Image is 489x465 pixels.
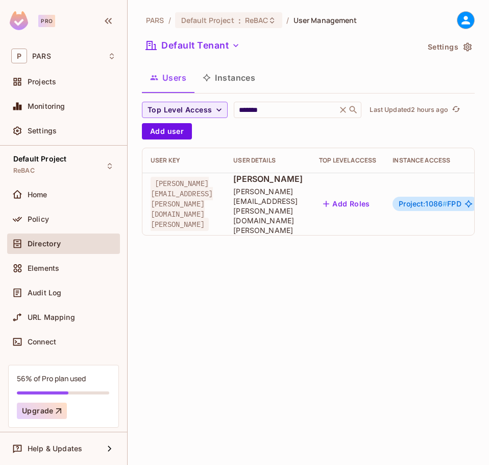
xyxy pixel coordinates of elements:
span: Elements [28,264,59,272]
img: SReyMgAAAABJRU5ErkJggg== [10,11,28,30]
span: Settings [28,127,57,135]
span: Project:1086 [399,199,447,208]
span: Policy [28,215,49,223]
span: # [443,199,447,208]
span: Home [28,191,47,199]
span: [PERSON_NAME][EMAIL_ADDRESS][PERSON_NAME][DOMAIN_NAME][PERSON_NAME] [233,187,303,235]
span: Top Level Access [148,104,212,117]
span: Audit Log [28,289,61,297]
button: Upgrade [17,403,67,419]
span: Monitoring [28,102,65,110]
span: User Management [294,15,357,25]
button: Default Tenant [142,37,244,54]
button: Instances [194,65,263,90]
span: : [238,16,241,25]
span: ReBAC [13,167,35,175]
button: Settings [424,39,475,55]
span: Click to refresh data [448,104,462,116]
div: User Key [151,156,217,165]
span: P [11,49,27,63]
span: Default Project [13,155,66,163]
li: / [168,15,171,25]
div: Pro [38,15,55,27]
div: Top Level Access [319,156,376,165]
span: URL Mapping [28,313,75,321]
span: [PERSON_NAME][EMAIL_ADDRESS][PERSON_NAME][DOMAIN_NAME][PERSON_NAME] [151,177,213,231]
span: ReBAC [245,15,268,25]
span: [PERSON_NAME] [233,173,303,184]
span: Projects [28,78,56,86]
span: FPD [399,200,461,208]
span: Default Project [181,15,234,25]
div: 56% of Pro plan used [17,374,86,383]
li: / [286,15,289,25]
span: Workspace: PARS [32,52,51,60]
button: Top Level Access [142,102,228,118]
button: Add user [142,123,192,139]
span: the active workspace [146,15,164,25]
button: refresh [450,104,462,116]
p: Last Updated 2 hours ago [370,106,448,114]
div: User Details [233,156,303,165]
button: Add Roles [319,196,374,212]
button: Users [142,65,194,90]
span: Directory [28,240,61,248]
span: refresh [452,105,460,115]
span: Connect [28,338,56,346]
